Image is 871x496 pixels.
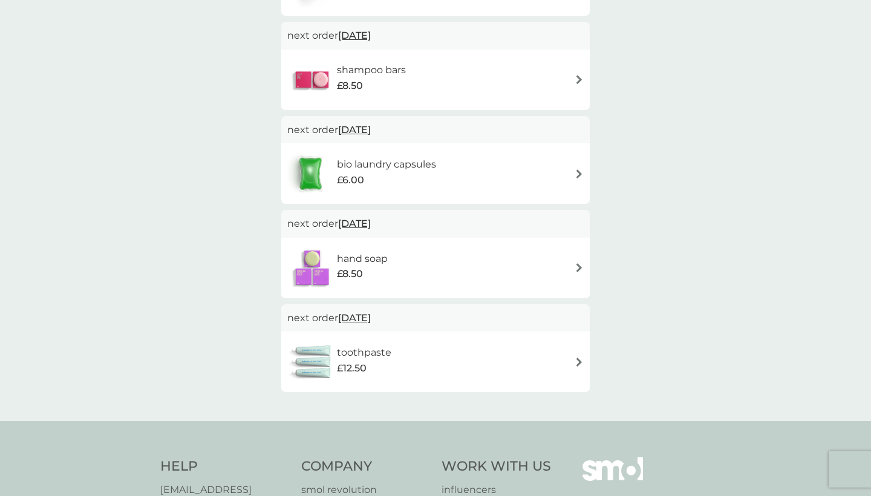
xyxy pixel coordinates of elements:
[338,306,371,330] span: [DATE]
[337,62,406,78] h6: shampoo bars
[442,457,551,476] h4: Work With Us
[575,357,584,367] img: arrow right
[160,457,289,476] h4: Help
[287,216,584,232] p: next order
[338,118,371,142] span: [DATE]
[337,251,388,267] h6: hand soap
[337,361,367,376] span: £12.50
[301,457,430,476] h4: Company
[287,247,337,289] img: hand soap
[338,212,371,235] span: [DATE]
[287,122,584,138] p: next order
[287,59,337,101] img: shampoo bars
[338,24,371,47] span: [DATE]
[337,78,363,94] span: £8.50
[287,28,584,44] p: next order
[337,345,391,361] h6: toothpaste
[337,172,364,188] span: £6.00
[287,341,337,383] img: toothpaste
[287,310,584,326] p: next order
[575,169,584,178] img: arrow right
[575,263,584,272] img: arrow right
[337,157,436,172] h6: bio laundry capsules
[287,152,333,195] img: bio laundry capsules
[575,75,584,84] img: arrow right
[337,266,363,282] span: £8.50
